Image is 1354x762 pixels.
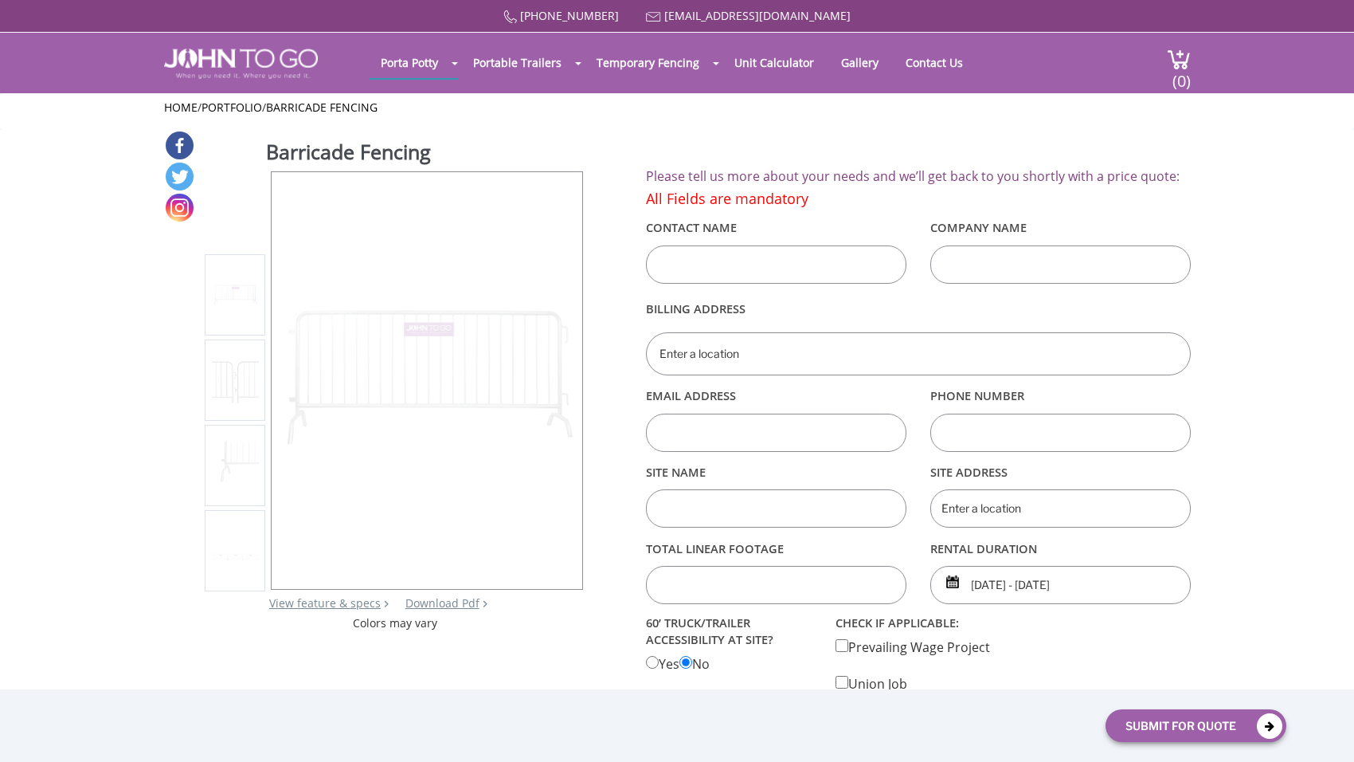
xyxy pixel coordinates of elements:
label: 60’ TRUCK/TRAILER ACCESSIBILITY AT SITE? [646,611,812,651]
label: rental duration [930,535,1191,562]
a: Gallery [829,47,890,78]
img: Product [212,554,259,562]
img: chevron.png [483,600,487,607]
label: check if applicable: [835,611,1001,634]
a: Contact Us [894,47,975,78]
button: Submit For Quote [1106,709,1286,742]
label: Contact Name [646,214,906,242]
a: Porta Potty [369,47,450,78]
img: Mail [646,12,661,22]
input: Start date | End date [930,566,1191,604]
img: Product [212,356,259,403]
a: [EMAIL_ADDRESS][DOMAIN_NAME] [664,8,851,23]
label: Site Name [646,458,906,485]
a: Portable Trailers [461,47,573,78]
input: Enter a location [930,489,1191,528]
label: Total linear footage [646,535,906,562]
img: Call [503,10,517,24]
a: Unit Calculator [722,47,826,78]
a: Twitter [166,163,194,190]
a: Barricade Fencing [266,100,378,115]
label: Company Name [930,214,1191,242]
button: Live Chat [1290,698,1354,762]
img: Product [212,280,259,311]
input: Enter a location [646,332,1190,375]
div: Yes No Yes No [634,611,824,752]
h1: Barricade Fencing [266,138,585,170]
img: right arrow icon [384,600,389,607]
span: (0) [1172,57,1191,92]
img: Product [272,277,583,485]
a: Portfolio [202,100,262,115]
label: Billing Address [646,290,1190,328]
a: Home [164,100,198,115]
a: Temporary Fencing [585,47,711,78]
a: [PHONE_NUMBER] [520,8,619,23]
a: Download Pdf [405,595,479,611]
h2: Please tell us more about your needs and we’ll get back to you shortly with a price quote: [646,170,1190,184]
div: Prevailing Wage Project Union Job Tax Exempt/No Tax [824,611,1013,729]
img: cart a [1167,49,1191,70]
img: Product [212,442,259,489]
img: JOHN to go [164,49,318,79]
label: Phone Number [930,383,1191,410]
div: Colors may vary [205,615,585,631]
label: Site Address [930,458,1191,485]
h4: All Fields are mandatory [646,191,1190,207]
a: View feature & specs [269,595,381,611]
a: Instagram [166,194,194,222]
ul: / / [164,100,1191,116]
a: Facebook [166,132,194,159]
label: Email Address [646,383,906,410]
